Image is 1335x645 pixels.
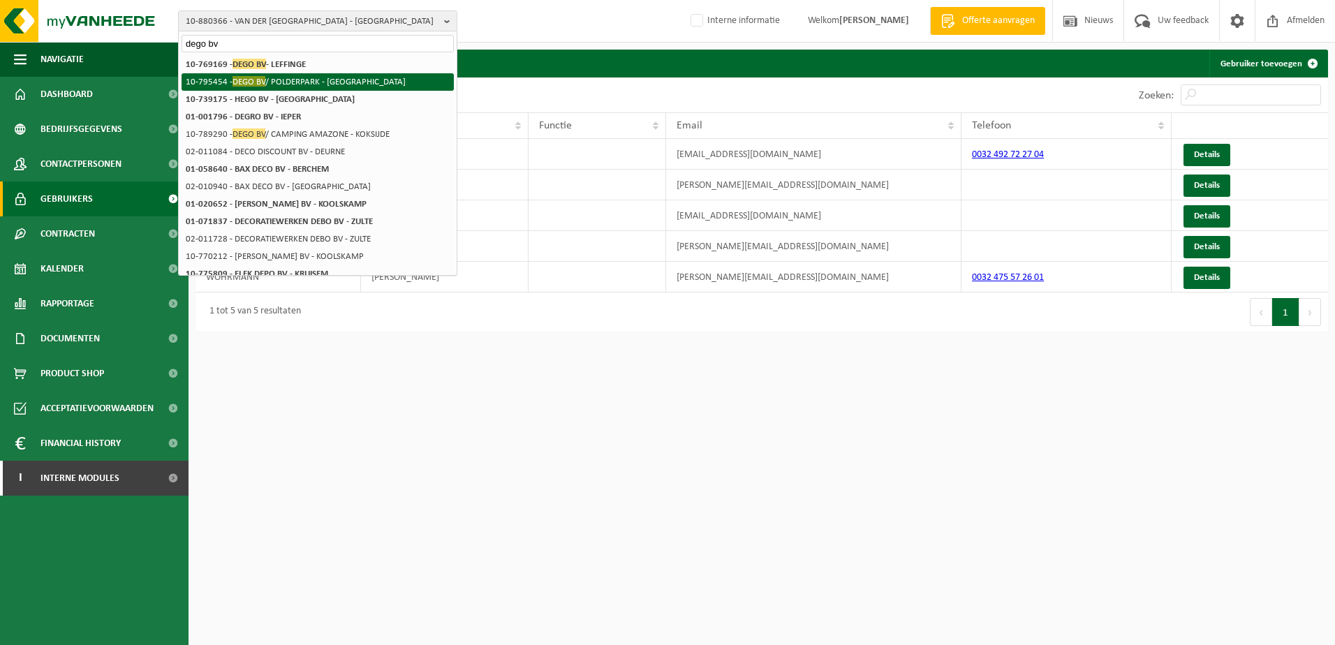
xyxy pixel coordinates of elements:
span: Rapportage [40,286,94,321]
strong: 01-020652 - [PERSON_NAME] BV - KOOLSKAMP [186,200,367,209]
span: Telefoon [972,120,1011,131]
a: Details [1183,267,1230,289]
span: DEGO BV [233,128,265,139]
td: [PERSON_NAME][EMAIL_ADDRESS][DOMAIN_NAME] [666,170,961,200]
button: 10-880366 - VAN DER [GEOGRAPHIC_DATA] - [GEOGRAPHIC_DATA] [178,10,457,31]
li: 10-795454 - / POLDERPARK - [GEOGRAPHIC_DATA] [182,73,454,91]
strong: 01-001796 - DEGRO BV - IEPER [186,112,301,121]
td: [PERSON_NAME][EMAIL_ADDRESS][DOMAIN_NAME] [666,231,961,262]
label: Interne informatie [688,10,780,31]
a: 0032 492 72 27 04 [972,149,1044,160]
span: Bedrijfsgegevens [40,112,122,147]
strong: 10-739175 - HEGO BV - [GEOGRAPHIC_DATA] [186,95,355,104]
a: Details [1183,236,1230,258]
li: 02-011084 - DECO DISCOUNT BV - DEURNE [182,143,454,161]
strong: 10-769169 - - LEFFINGE [186,59,306,69]
label: Zoeken: [1139,90,1174,101]
td: [EMAIL_ADDRESS][DOMAIN_NAME] [666,200,961,231]
td: [EMAIL_ADDRESS][DOMAIN_NAME] [666,139,961,170]
strong: 01-058640 - BAX DECO BV - BERCHEM [186,165,329,174]
span: Functie [539,120,572,131]
input: Zoeken naar gekoppelde vestigingen [182,35,454,52]
span: Dashboard [40,77,93,112]
span: I [14,461,27,496]
span: Documenten [40,321,100,356]
span: Gebruikers [40,181,93,216]
li: 10-789290 - / CAMPING AMAZONE - KOKSIJDE [182,126,454,143]
span: Offerte aanvragen [959,14,1038,28]
div: 1 tot 5 van 5 resultaten [202,299,301,325]
a: Details [1183,144,1230,166]
span: Navigatie [40,42,84,77]
span: Interne modules [40,461,119,496]
li: 02-011728 - DECORATIEWERKEN DEBO BV - ZULTE [182,230,454,248]
span: Financial History [40,426,121,461]
strong: [PERSON_NAME] [839,15,909,26]
span: DEGO BV [233,59,266,69]
a: Details [1183,175,1230,197]
span: Email [677,120,702,131]
button: Next [1299,298,1321,326]
span: Contactpersonen [40,147,121,181]
span: Kalender [40,251,84,286]
a: Gebruiker toevoegen [1209,50,1327,77]
li: 02-010940 - BAX DECO BV - [GEOGRAPHIC_DATA] [182,178,454,195]
span: DEGO BV [233,76,265,87]
strong: 01-071837 - DECORATIEWERKEN DEBO BV - ZULTE [186,217,373,226]
strong: 10-775809 - ELEK DEPO BV - KRUISEM [186,269,328,279]
span: Contracten [40,216,95,251]
button: 1 [1272,298,1299,326]
span: 10-880366 - VAN DER [GEOGRAPHIC_DATA] - [GEOGRAPHIC_DATA] [186,11,438,32]
a: 0032 475 57 26 01 [972,272,1044,283]
td: [PERSON_NAME][EMAIL_ADDRESS][DOMAIN_NAME] [666,262,961,292]
td: [PERSON_NAME] [361,262,529,292]
li: 10-770212 - [PERSON_NAME] BV - KOOLSKAMP [182,248,454,265]
span: Acceptatievoorwaarden [40,391,154,426]
td: WOHRMANN [196,262,361,292]
a: Details [1183,205,1230,228]
a: Offerte aanvragen [930,7,1045,35]
button: Previous [1250,298,1272,326]
span: Product Shop [40,356,104,391]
